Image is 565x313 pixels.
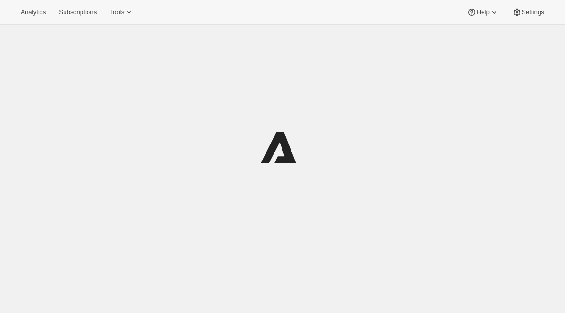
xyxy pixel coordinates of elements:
[476,8,489,16] span: Help
[461,6,504,19] button: Help
[59,8,97,16] span: Subscriptions
[21,8,46,16] span: Analytics
[53,6,102,19] button: Subscriptions
[507,6,550,19] button: Settings
[110,8,124,16] span: Tools
[15,6,51,19] button: Analytics
[522,8,544,16] span: Settings
[104,6,139,19] button: Tools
